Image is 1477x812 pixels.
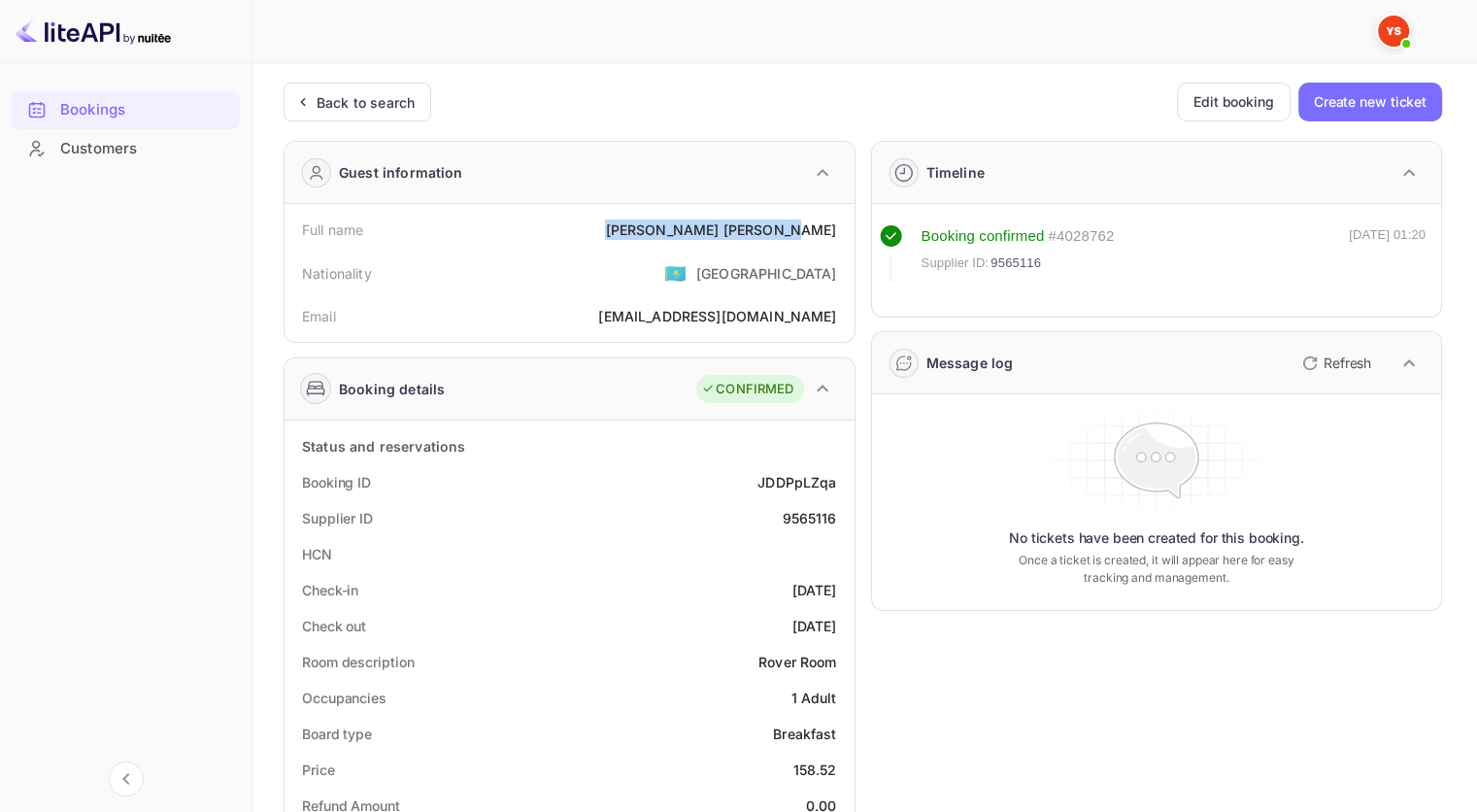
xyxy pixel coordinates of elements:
[990,254,1041,273] span: 9565116
[793,760,837,780] div: 158.52
[302,436,465,457] div: Status and reservations
[1298,83,1442,121] button: Create new ticket
[302,306,336,326] div: Email
[60,138,230,160] div: Customers
[317,92,415,113] div: Back to search
[339,162,463,183] div: Guest information
[302,220,363,240] div: Full name
[302,263,372,284] div: Nationality
[339,379,445,399] div: Booking details
[664,255,687,290] span: United States
[60,99,230,121] div: Bookings
[12,91,240,129] div: Bookings
[302,688,386,708] div: Occupancies
[758,652,837,672] div: Rover Room
[757,472,836,492] div: JDDPpLZqa
[1004,552,1309,587] p: Once a ticket is created, it will appear here for easy tracking and management.
[1324,353,1371,373] p: Refresh
[12,91,240,127] a: Bookings
[302,580,358,600] div: Check-in
[302,760,335,780] div: Price
[12,130,240,166] a: Customers
[701,380,793,399] div: CONFIRMED
[1048,225,1114,248] div: # 4028762
[302,508,373,528] div: Supplier ID
[302,544,332,564] div: HCN
[1349,225,1426,282] div: [DATE] 01:20
[922,225,1045,248] div: Booking confirmed
[922,254,990,273] span: Supplier ID:
[302,472,371,492] div: Booking ID
[773,724,836,744] div: Breakfast
[605,220,836,240] div: [PERSON_NAME] [PERSON_NAME]
[926,162,985,183] div: Timeline
[1177,83,1291,121] button: Edit booking
[16,16,171,47] img: LiteAPI logo
[1009,528,1304,548] p: No tickets have been created for this booking.
[790,688,836,708] div: 1 Adult
[302,724,372,744] div: Board type
[696,263,837,284] div: [GEOGRAPHIC_DATA]
[792,580,837,600] div: [DATE]
[109,761,144,796] button: Collapse navigation
[302,616,366,636] div: Check out
[782,508,836,528] div: 9565116
[1291,348,1379,379] button: Refresh
[792,616,837,636] div: [DATE]
[1378,16,1409,47] img: Yandex Support
[926,353,1014,373] div: Message log
[302,652,414,672] div: Room description
[12,130,240,168] div: Customers
[598,306,836,326] div: [EMAIL_ADDRESS][DOMAIN_NAME]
